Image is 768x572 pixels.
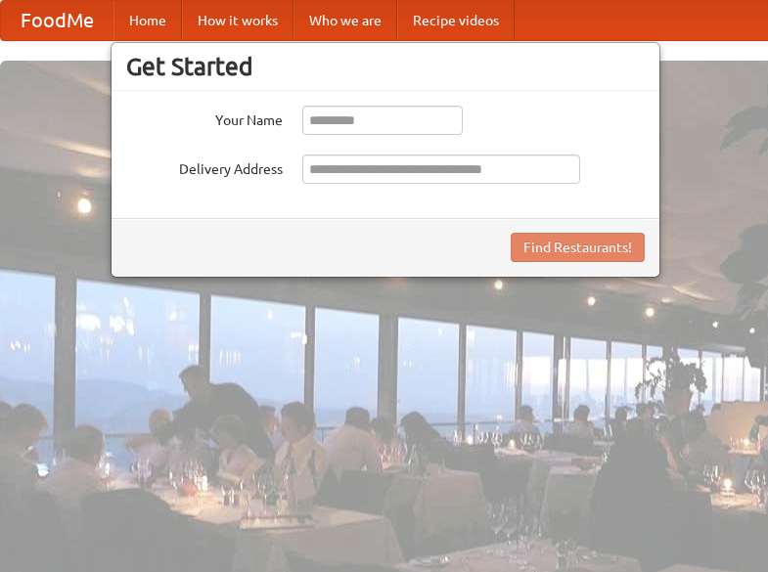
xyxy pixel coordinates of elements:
[113,1,182,40] a: Home
[126,52,645,81] h3: Get Started
[126,154,283,179] label: Delivery Address
[294,1,397,40] a: Who we are
[182,1,294,40] a: How it works
[126,106,283,130] label: Your Name
[511,233,645,262] button: Find Restaurants!
[1,1,113,40] a: FoodMe
[397,1,515,40] a: Recipe videos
